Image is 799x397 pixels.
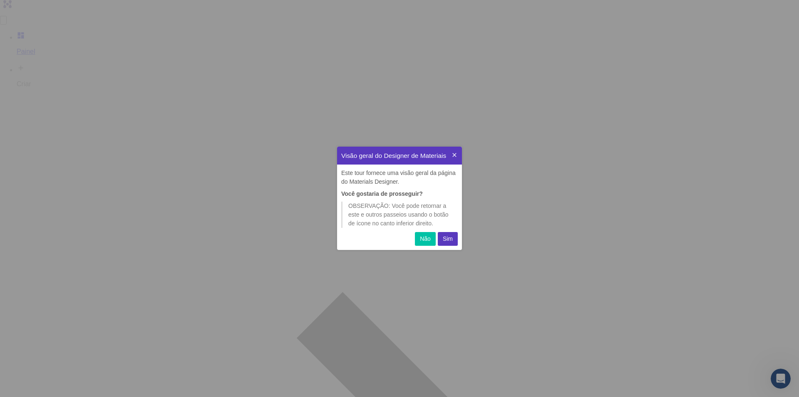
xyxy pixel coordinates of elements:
[415,232,436,246] button: Não
[420,235,431,242] font: Não
[17,6,46,13] span: Suporte
[438,232,458,246] button: Sim
[348,202,449,227] font: OBSERVAÇÃO: Você pode retornar a este e outros passeios usando o botão de ícone no canto inferior...
[341,190,423,197] font: Você gostaria de prosseguir?
[443,235,453,242] font: Sim
[447,147,462,165] button: Sair da turnê
[341,170,456,185] font: Este tour fornece uma visão geral da página do Materials Designer.
[341,152,446,159] font: Visão geral do Designer de Materiais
